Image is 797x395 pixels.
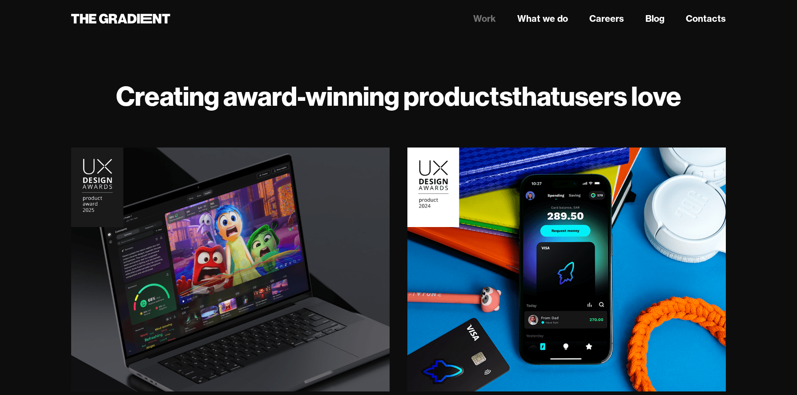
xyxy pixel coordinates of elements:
h1: Creating award-winning products users love [71,80,726,112]
a: Contacts [686,12,726,25]
a: Blog [645,12,664,25]
a: Work [473,12,496,25]
strong: that [512,79,560,113]
a: Careers [589,12,624,25]
a: What we do [517,12,568,25]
